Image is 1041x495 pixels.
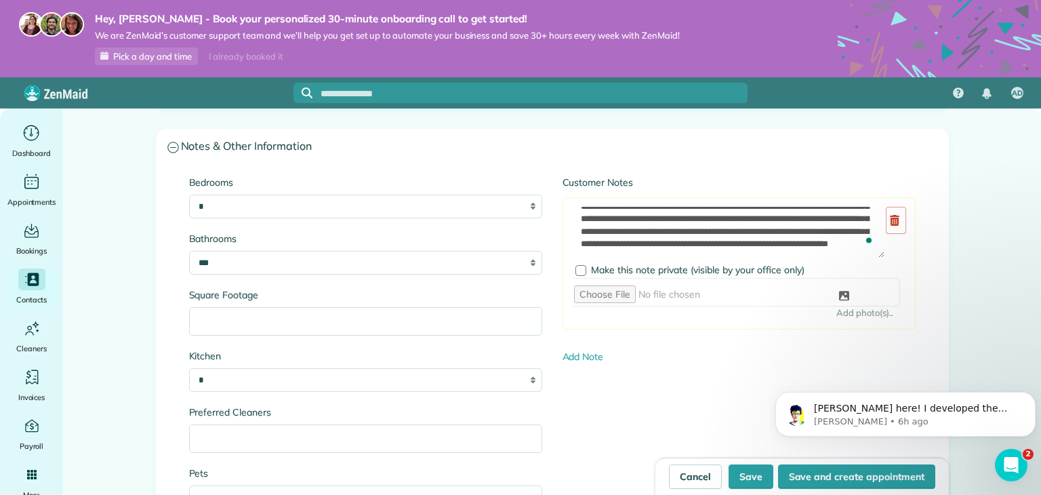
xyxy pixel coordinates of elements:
img: michelle-19f622bdf1676172e81f8f8fba1fb50e276960ebfe0243fe18214015130c80e4.jpg [60,12,84,37]
div: Notifications [973,79,1001,108]
span: Contacts [16,293,47,306]
span: AD [1012,88,1023,99]
span: Invoices [18,391,45,404]
a: Notes & Other Information [157,130,948,164]
span: Appointments [7,195,56,209]
nav: Main [942,77,1041,108]
iframe: Intercom notifications message [770,363,1041,458]
a: Payroll [5,415,58,453]
a: Cleaners [5,317,58,355]
label: Kitchen [189,349,542,363]
p: Message from Alexandre, sent 6h ago [44,52,249,64]
a: Invoices [5,366,58,404]
a: Dashboard [5,122,58,160]
span: Cleaners [16,342,47,355]
img: jorge-587dff0eeaa6aab1f244e6dc62b8924c3b6ad411094392a53c71c6c4a576187d.jpg [39,12,64,37]
span: Payroll [20,439,44,453]
label: Bedrooms [189,176,542,189]
label: Bathrooms [189,232,542,245]
span: Pick a day and time [113,51,192,62]
iframe: Intercom live chat [995,449,1027,481]
label: Customer Notes [563,176,916,189]
a: Appointments [5,171,58,209]
button: Focus search [293,87,312,98]
span: We are ZenMaid’s customer support team and we’ll help you get set up to automate your business an... [95,30,680,41]
svg: Focus search [302,87,312,98]
a: Pick a day and time [95,47,198,65]
a: Add Note [563,351,604,363]
a: Cancel [669,464,722,489]
strong: Hey, [PERSON_NAME] - Book your personalized 30-minute onboarding call to get started! [95,12,680,26]
button: Save and create appointment [778,464,935,489]
label: Square Footage [189,288,542,302]
span: [PERSON_NAME] here! I developed the software you're currently trialing (though I have help now!) ... [44,39,247,158]
img: maria-72a9807cf96188c08ef61303f053569d2e2a8a1cde33d635c8a3ac13582a053d.jpg [19,12,43,37]
a: Contacts [5,269,58,306]
textarea: To enrich screen reader interactions, please activate Accessibility in Grammarly extension settings [573,206,886,258]
button: Save [729,464,773,489]
span: Make this note private (visible by your office only) [591,264,804,276]
span: Dashboard [12,146,51,160]
span: 2 [1023,449,1034,460]
label: Pets [189,467,542,480]
span: Bookings [16,244,47,258]
a: Bookings [5,220,58,258]
label: Preferred Cleaners [189,405,542,419]
div: I already booked it [201,48,291,65]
